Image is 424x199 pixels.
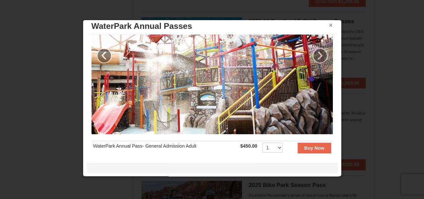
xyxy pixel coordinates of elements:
[312,48,328,63] a: ›
[329,22,333,29] button: ×
[97,48,112,63] a: ‹
[298,143,331,153] button: Buy Now
[92,21,333,31] h3: WaterPark Annual Passes
[240,143,257,149] strong: $450.00
[92,141,239,157] td: WaterPark Annual Pass- General Admission Adult
[304,145,324,151] strong: Buy Now
[92,2,333,134] img: 6619937-36-230dbc92.jpg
